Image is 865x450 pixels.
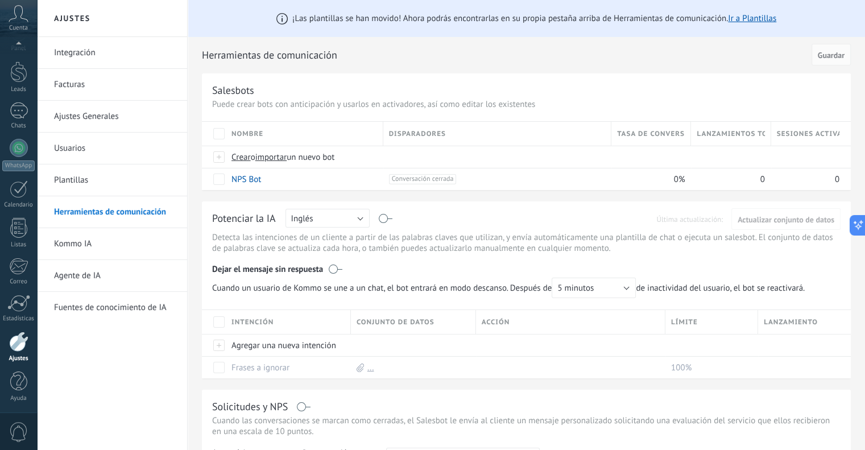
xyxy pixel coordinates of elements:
li: Agente de IA [37,260,187,292]
div: Chats [2,122,35,130]
button: 5 minutos [552,278,636,298]
a: Agente de IA [54,260,176,292]
div: Potenciar la IA [212,212,276,226]
div: 100% [665,357,752,378]
div: 0% [611,168,685,190]
p: Puede crear bots con anticipación y usarlos en activadores, así como editar los existentes [212,99,841,110]
a: NPS Bot [231,174,261,185]
a: Fuentes de conocimiento de IA [54,292,176,324]
div: Dejar el mensaje sin respuesta [212,256,841,278]
a: Usuarios [54,133,176,164]
div: Estadísticas [2,315,35,323]
span: Límite [671,317,698,328]
div: 0 [771,168,839,190]
span: 0 [835,174,839,185]
h2: Herramientas de comunicación [202,44,808,67]
a: Integración [54,37,176,69]
li: Integración [37,37,187,69]
a: Kommo IA [54,228,176,260]
span: Disparadores [389,129,446,139]
span: un nuevo bot [287,152,334,163]
div: Agregar una nueva intención [226,335,345,356]
span: Conjunto de datos [357,317,434,328]
span: 100% [671,362,692,373]
span: 0% [674,174,685,185]
span: Acción [482,317,510,328]
span: Guardar [818,51,845,59]
li: Facturas [37,69,187,101]
button: Inglés [285,209,370,228]
span: Lanzamiento [764,317,818,328]
span: Sesiones activas [777,129,839,139]
li: Fuentes de conocimiento de IA [37,292,187,323]
span: Inglés [291,213,313,224]
div: 0 [691,168,765,190]
p: Detecta las intenciones de un cliente a partir de las palabras claves que utilizan, y envía autom... [212,232,841,254]
div: Salesbots [212,84,254,97]
div: Listas [2,241,35,249]
a: Facturas [54,69,176,101]
span: 5 minutos [557,283,594,294]
p: Cuando las conversaciones se marcan como cerradas, el Salesbot le envía al cliente un mensaje per... [212,415,841,437]
span: Cuenta [9,24,28,32]
div: Calendario [2,201,35,209]
li: Ajustes Generales [37,101,187,133]
span: importar [255,152,287,163]
span: Intención [231,317,274,328]
div: WhatsApp [2,160,35,171]
span: ¡Las plantillas se han movido! Ahora podrás encontrarlas en su propia pestaña arriba de Herramien... [292,13,776,24]
span: Nombre [231,129,263,139]
span: Tasa de conversión [617,129,685,139]
div: Ayuda [2,395,35,402]
a: Ajustes Generales [54,101,176,133]
li: Herramientas de comunicación [37,196,187,228]
div: Ajustes [2,355,35,362]
div: Correo [2,278,35,286]
li: Plantillas [37,164,187,196]
span: de inactividad del usuario, el bot se reactivará. [212,278,811,298]
a: Ir a Plantillas [728,13,776,24]
span: Conversación cerrada [389,174,457,184]
span: 0 [760,174,764,185]
a: ... [367,362,374,373]
a: Herramientas de comunicación [54,196,176,228]
span: Crear [231,152,251,163]
span: o [251,152,255,163]
a: Frases a ignorar [231,362,289,373]
li: Kommo IA [37,228,187,260]
li: Usuarios [37,133,187,164]
button: Guardar [812,44,851,65]
a: Plantillas [54,164,176,196]
div: Leads [2,86,35,93]
span: Cuando un usuario de Kommo se une a un chat, el bot entrará en modo descanso. Después de [212,278,636,298]
div: Solicitudes y NPS [212,400,288,413]
span: Lanzamientos totales [697,129,764,139]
